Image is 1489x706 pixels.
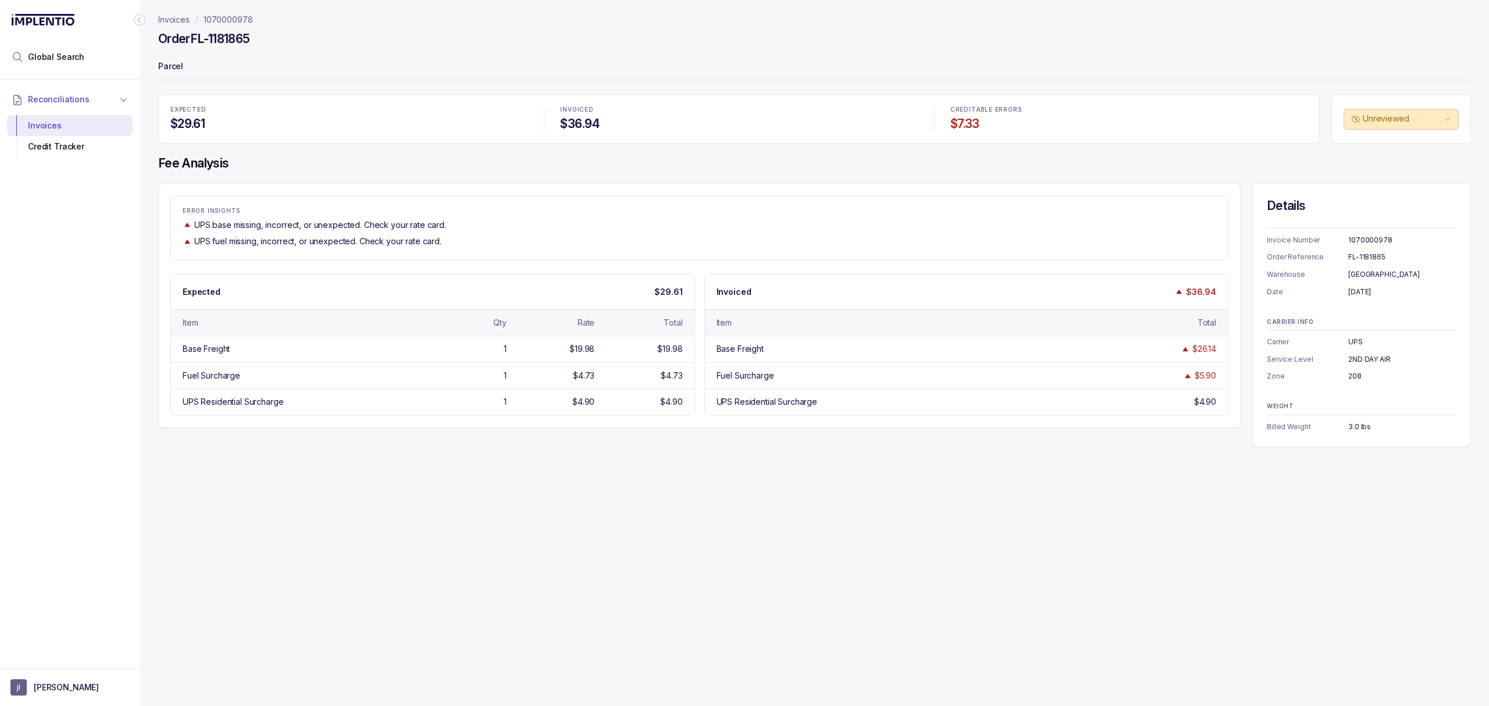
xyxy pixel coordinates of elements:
[28,51,84,63] span: Global Search
[183,370,240,381] div: Fuel Surcharge
[1267,251,1348,263] p: Order Reference
[7,87,133,112] button: Reconciliations
[1198,317,1216,329] div: Total
[654,286,682,298] p: $29.61
[572,396,594,408] div: $4.90
[1267,336,1348,348] p: Carrier
[1267,269,1348,280] p: Warehouse
[34,682,99,693] p: [PERSON_NAME]
[183,286,220,298] p: Expected
[28,94,90,105] span: Reconciliations
[1267,403,1456,410] p: WEIGHT
[661,370,682,381] div: $4.73
[1267,370,1348,382] p: Zone
[7,113,133,160] div: Reconciliations
[560,106,917,113] p: INVOICED
[1186,286,1216,298] p: $36.94
[170,106,528,113] p: EXPECTED
[1181,345,1190,354] img: trend image
[158,31,250,47] h4: Order FL-1181865
[578,317,594,329] div: Rate
[1267,286,1348,298] p: Date
[133,13,147,27] div: Collapse Icon
[1174,287,1184,296] img: trend image
[1348,354,1456,365] div: 2ND DAY AIR
[1348,336,1456,348] div: UPS
[504,343,507,355] div: 1
[660,396,682,408] div: $4.90
[16,136,123,157] div: Credit Tracker
[194,219,446,231] p: UPS base missing, incorrect, or unexpected. Check your rate card.
[1195,370,1216,381] div: $5.90
[569,343,594,355] div: $19.98
[158,14,253,26] nav: breadcrumb
[1348,251,1456,263] div: FL-1181865
[717,396,818,408] div: UPS Residential Surcharge
[158,155,1471,172] h4: Fee Analysis
[504,396,507,408] div: 1
[504,370,507,381] div: 1
[1348,370,1456,382] div: 208
[664,317,682,329] div: Total
[717,317,732,329] div: Item
[158,14,190,26] a: Invoices
[183,317,198,329] div: Item
[1267,354,1348,365] p: Service Level
[16,115,123,136] div: Invoices
[183,208,1216,215] p: ERROR INSIGHTS
[493,317,507,329] div: Qty
[1344,109,1459,130] button: Unreviewed
[1267,234,1348,246] p: Invoice Number
[183,220,192,229] img: trend image
[1194,396,1216,408] div: $4.90
[717,343,764,355] div: Base Freight
[560,116,917,132] h4: $36.94
[950,106,1308,113] p: CREDITABLE ERRORS
[194,236,441,247] p: UPS fuel missing, incorrect, or unexpected. Check your rate card.
[183,343,230,355] div: Base Freight
[1183,372,1192,380] img: trend image
[657,343,682,355] div: $19.98
[1348,234,1456,246] div: 1070000978
[10,679,129,696] button: User initials[PERSON_NAME]
[1348,286,1456,298] div: [DATE]
[183,396,284,408] div: UPS Residential Surcharge
[573,370,594,381] div: $4.73
[717,286,751,298] p: Invoiced
[1267,421,1348,433] p: Billed Weight
[158,56,1471,79] p: Parcel
[170,116,528,132] h4: $29.61
[10,679,27,696] span: User initials
[1348,269,1456,280] div: [GEOGRAPHIC_DATA]
[1192,343,1216,355] div: $26.14
[950,116,1308,132] h4: $7.33
[1348,421,1456,433] div: 3.0 lbs
[204,14,253,26] a: 1070000978
[1267,319,1456,326] p: CARRIER INFO
[1363,113,1442,124] p: Unreviewed
[717,370,774,381] div: Fuel Surcharge
[1267,198,1456,214] h4: Details
[183,237,192,246] img: trend image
